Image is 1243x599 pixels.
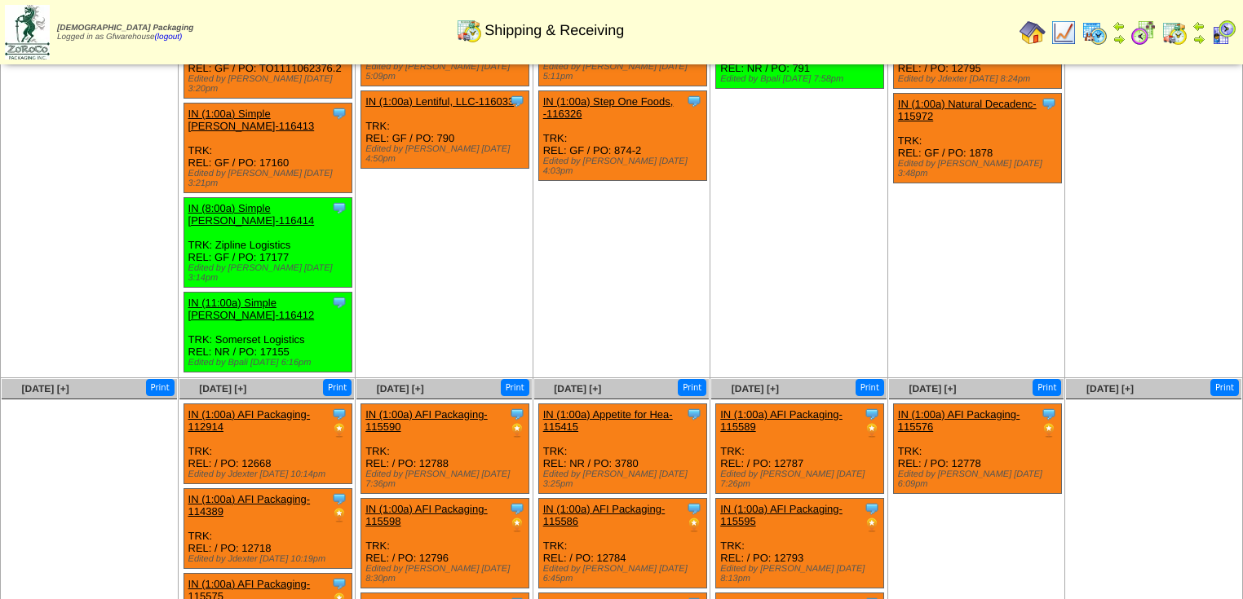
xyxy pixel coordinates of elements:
div: Edited by Bpali [DATE] 7:58pm [720,74,883,84]
img: Tooltip [686,93,702,109]
span: [DATE] [+] [1086,383,1134,394]
a: IN (1:00a) AFI Packaging-115595 [720,503,843,527]
img: Tooltip [509,406,525,422]
a: IN (1:00a) Simple [PERSON_NAME]-116413 [188,108,315,132]
img: PO [1041,422,1057,438]
span: [DEMOGRAPHIC_DATA] Packaging [57,24,193,33]
div: TRK: REL: NR / PO: 3780 [538,404,706,494]
img: Tooltip [331,491,347,507]
img: Tooltip [331,200,347,216]
img: Tooltip [686,406,702,422]
a: [DATE] [+] [377,383,424,394]
div: TRK: REL: / PO: 12796 [361,499,529,588]
div: TRK: REL: / PO: 12788 [361,404,529,494]
button: Print [323,379,352,396]
a: IN (1:00a) AFI Packaging-115589 [720,408,843,433]
img: calendarinout.gif [456,17,482,43]
img: line_graph.gif [1051,20,1077,46]
img: Tooltip [864,500,880,517]
a: [DATE] [+] [909,383,956,394]
img: calendarcustomer.gif [1210,20,1236,46]
a: [DATE] [+] [554,383,601,394]
img: Tooltip [331,105,347,121]
img: Tooltip [509,500,525,517]
a: IN (1:00a) Appetite for Hea-115415 [543,408,673,433]
div: Edited by [PERSON_NAME] [DATE] 3:21pm [188,169,352,188]
div: Edited by [PERSON_NAME] [DATE] 3:14pm [188,263,352,283]
img: Tooltip [509,93,525,109]
img: PO [864,517,880,533]
img: arrowleft.gif [1113,20,1126,33]
a: (logout) [155,33,183,42]
a: [DATE] [+] [22,383,69,394]
div: Edited by [PERSON_NAME] [DATE] 3:25pm [543,469,706,489]
div: TRK: REL: GF / PO: 17160 [184,104,352,193]
img: arrowleft.gif [1192,20,1205,33]
img: Tooltip [686,500,702,517]
div: Edited by [PERSON_NAME] [DATE] 8:13pm [720,564,883,584]
div: Edited by [PERSON_NAME] [DATE] 5:09pm [365,62,529,81]
div: TRK: REL: GF / PO: 1878 [893,94,1061,183]
a: [DATE] [+] [732,383,779,394]
div: Edited by [PERSON_NAME] [DATE] 4:03pm [543,156,706,176]
button: Print [678,379,706,396]
button: Print [146,379,175,396]
div: Edited by [PERSON_NAME] [DATE] 4:50pm [365,144,529,164]
div: TRK: REL: / PO: 12668 [184,404,352,484]
div: TRK: REL: GF / PO: 790 [361,91,529,169]
img: PO [686,517,702,533]
img: arrowright.gif [1113,33,1126,46]
img: Tooltip [864,406,880,422]
img: PO [331,422,347,438]
a: IN (1:00a) AFI Packaging-115598 [365,503,488,527]
div: Edited by Jdexter [DATE] 10:19pm [188,554,352,564]
div: Edited by Jdexter [DATE] 8:24pm [898,74,1061,84]
div: Edited by [PERSON_NAME] [DATE] 6:09pm [898,469,1061,489]
img: PO [331,507,347,523]
div: TRK: REL: / PO: 12793 [716,499,884,588]
div: TRK: REL: / PO: 12778 [893,404,1061,494]
div: TRK: REL: / PO: 12784 [538,499,706,588]
a: IN (1:00a) AFI Packaging-115586 [543,503,666,527]
span: Shipping & Receiving [484,22,624,39]
div: TRK: Zipline Logistics REL: GF / PO: 17177 [184,198,352,288]
a: IN (1:00a) Natural Decadenc-115972 [898,98,1037,122]
div: TRK: REL: GF / PO: 874-2 [538,91,706,181]
img: Tooltip [331,294,347,311]
img: calendarblend.gif [1130,20,1157,46]
img: arrowright.gif [1192,33,1205,46]
img: Tooltip [331,575,347,592]
div: Edited by [PERSON_NAME] [DATE] 3:48pm [898,159,1061,178]
div: TRK: Somerset Logistics REL: NR / PO: 17155 [184,293,352,372]
img: PO [509,422,525,438]
img: PO [864,422,880,438]
img: Tooltip [1041,95,1057,112]
div: TRK: REL: / PO: 12718 [184,489,352,569]
a: IN (11:00a) Simple [PERSON_NAME]-116412 [188,297,315,321]
img: Tooltip [1041,406,1057,422]
img: home.gif [1020,20,1046,46]
div: Edited by Jdexter [DATE] 10:14pm [188,469,352,479]
a: IN (1:00a) AFI Packaging-114389 [188,493,311,518]
div: Edited by [PERSON_NAME] [DATE] 7:26pm [720,469,883,489]
img: calendarprod.gif [1082,20,1108,46]
img: zoroco-logo-small.webp [5,5,50,59]
div: Edited by [PERSON_NAME] [DATE] 6:45pm [543,564,706,584]
a: IN (1:00a) Step One Foods, -116326 [543,95,674,120]
img: Tooltip [331,406,347,422]
button: Print [1033,379,1061,396]
img: PO [509,517,525,533]
div: Edited by Bpali [DATE] 6:16pm [188,358,352,368]
a: IN (1:00a) AFI Packaging-112914 [188,408,311,433]
a: IN (1:00a) AFI Packaging-115576 [898,408,1020,433]
button: Print [1210,379,1239,396]
div: Edited by [PERSON_NAME] [DATE] 3:20pm [188,74,352,94]
a: [DATE] [+] [199,383,246,394]
button: Print [856,379,884,396]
